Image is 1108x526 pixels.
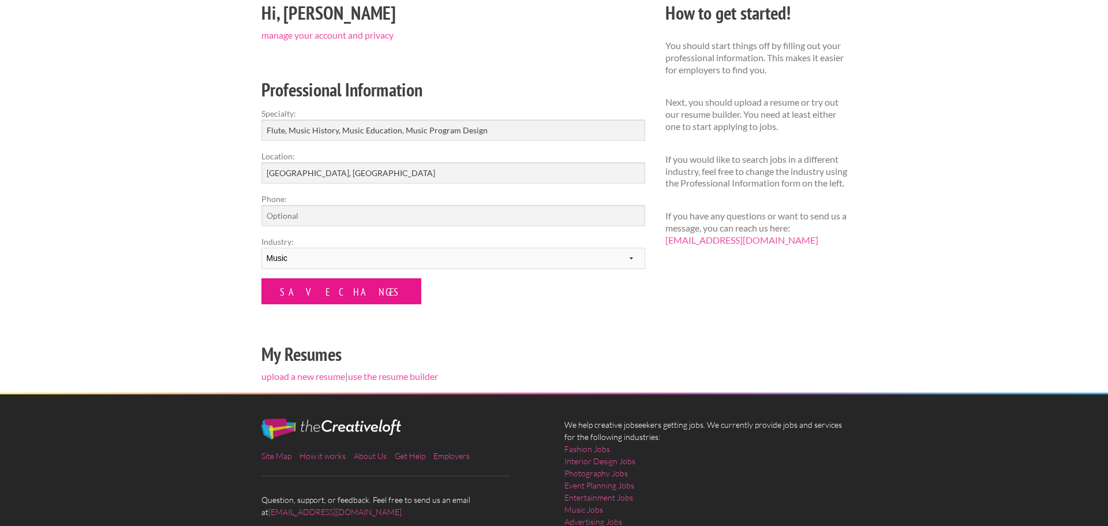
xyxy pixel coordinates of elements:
[261,193,645,205] label: Phone:
[564,491,633,503] a: Entertainment Jobs
[564,455,635,467] a: Interior Design Jobs
[261,278,421,304] input: Save Changes
[261,162,645,184] input: e.g. New York, NY
[665,96,847,132] p: Next, you should upload a resume or try out our resume builder. You need at least either one to s...
[564,467,628,479] a: Photography Jobs
[665,234,818,245] a: [EMAIL_ADDRESS][DOMAIN_NAME]
[348,371,438,382] a: use the resume builder
[261,205,645,226] input: Optional
[261,236,645,248] label: Industry:
[268,507,402,517] a: [EMAIL_ADDRESS][DOMAIN_NAME]
[665,210,847,246] p: If you have any questions or want to send us a message, you can reach us here:
[261,371,345,382] a: upload a new resume
[261,77,645,103] h2: Professional Information
[665,40,847,76] p: You should start things off by filling out your professional information. This makes it easier fo...
[665,154,847,189] p: If you would like to search jobs in a different industry, feel free to change the industry using ...
[564,503,603,516] a: Music Jobs
[354,451,387,461] a: About Us
[261,107,645,120] label: Specialty:
[564,479,634,491] a: Event Planning Jobs
[433,451,470,461] a: Employers
[261,451,291,461] a: Site Map
[300,451,346,461] a: How it works
[261,419,401,439] img: The Creative Loft
[261,150,645,162] label: Location:
[261,29,394,40] a: manage your account and privacy
[564,443,610,455] a: Fashion Jobs
[395,451,425,461] a: Get Help
[261,341,645,367] h2: My Resumes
